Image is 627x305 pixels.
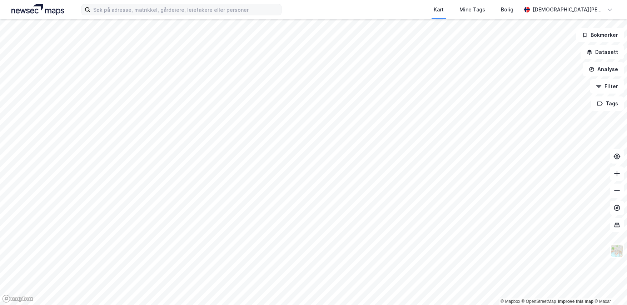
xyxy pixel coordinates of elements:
button: Analyse [583,62,624,76]
div: [DEMOGRAPHIC_DATA][PERSON_NAME] [533,5,604,14]
div: Mine Tags [459,5,485,14]
a: Mapbox [501,299,520,304]
iframe: Chat Widget [591,271,627,305]
button: Bokmerker [576,28,624,42]
div: Kontrollprogram for chat [591,271,627,305]
img: logo.a4113a55bc3d86da70a041830d287a7e.svg [11,4,64,15]
div: Bolig [501,5,513,14]
a: Improve this map [558,299,593,304]
a: Mapbox homepage [2,295,34,303]
img: Z [610,244,624,257]
div: Kart [434,5,444,14]
button: Tags [591,96,624,111]
input: Søk på adresse, matrikkel, gårdeiere, leietakere eller personer [90,4,281,15]
a: OpenStreetMap [522,299,556,304]
button: Datasett [581,45,624,59]
button: Filter [590,79,624,94]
